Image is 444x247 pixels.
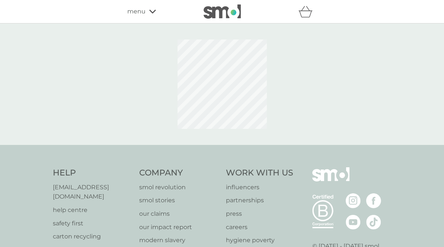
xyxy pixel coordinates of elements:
a: safety first [53,219,132,228]
img: visit the smol Youtube page [346,215,361,229]
a: smol stories [139,196,218,205]
a: smol revolution [139,183,218,192]
img: visit the smol Facebook page [366,193,381,208]
h4: Company [139,167,218,179]
a: help centre [53,205,132,215]
h4: Help [53,167,132,179]
a: careers [226,222,293,232]
span: menu [127,7,146,16]
a: press [226,209,293,219]
a: [EMAIL_ADDRESS][DOMAIN_NAME] [53,183,132,202]
img: visit the smol Tiktok page [366,215,381,229]
a: partnerships [226,196,293,205]
div: basket [298,4,317,19]
img: visit the smol Instagram page [346,193,361,208]
h4: Work With Us [226,167,293,179]
a: influencers [226,183,293,192]
a: carton recycling [53,232,132,241]
img: smol [204,4,241,19]
a: our impact report [139,222,218,232]
img: smol [312,167,349,193]
a: our claims [139,209,218,219]
a: hygiene poverty [226,235,293,245]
